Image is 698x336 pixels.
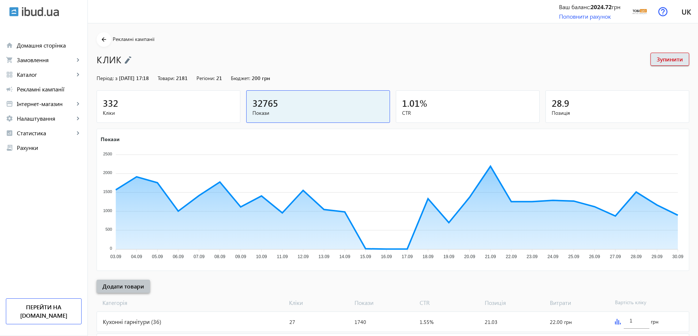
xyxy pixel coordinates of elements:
[152,254,163,259] tspan: 05.09
[103,151,112,156] tspan: 2500
[631,254,642,259] tspan: 28.09
[559,12,611,20] a: Поповнити рахунок
[101,135,120,142] text: Покази
[97,312,286,332] div: Кухонні гарнітури (36)
[298,254,309,259] tspan: 12.09
[9,7,19,16] img: ibud.svg
[216,75,222,82] span: 21
[158,75,174,82] span: Товари:
[6,100,13,107] mat-icon: storefront
[547,299,612,307] span: Витрати
[6,71,13,78] mat-icon: grid_view
[682,7,691,16] span: uk
[420,318,434,325] span: 1.55%
[214,254,225,259] tspan: 08.09
[381,254,392,259] tspan: 16.09
[6,115,13,122] mat-icon: settings
[354,318,366,325] span: 1740
[650,53,689,66] button: Зупинити
[631,3,648,20] img: 16319648093adb7a033184889959721-8846870911.jpg
[352,299,417,307] span: Покази
[402,109,533,117] span: CTR
[277,254,288,259] tspan: 11.09
[672,254,683,259] tspan: 30.09
[103,97,118,109] span: 332
[17,56,74,64] span: Замовлення
[506,254,517,259] tspan: 22.09
[74,56,82,64] mat-icon: keyboard_arrow_right
[100,35,109,44] mat-icon: arrow_back
[17,42,82,49] span: Домашня сторінка
[196,75,215,82] span: Регіони:
[6,42,13,49] mat-icon: home
[423,254,434,259] tspan: 18.09
[485,254,496,259] tspan: 21.09
[589,254,600,259] tspan: 26.09
[658,7,668,16] img: help.svg
[231,75,250,82] span: Бюджет:
[550,318,572,325] span: 22.00 грн
[6,298,82,324] a: Перейти на [DOMAIN_NAME]
[547,254,558,259] tspan: 24.09
[552,109,683,117] span: Позиція
[17,86,82,93] span: Рекламні кампанії
[176,75,188,82] span: 2181
[590,3,612,11] b: 2024.72
[485,318,498,325] span: 21.03
[103,109,234,117] span: Кліки
[113,35,154,42] span: Рекламні кампанії
[103,189,112,194] tspan: 1500
[318,254,329,259] tspan: 13.09
[526,254,537,259] tspan: 23.09
[17,129,74,137] span: Статистика
[110,254,121,259] tspan: 03.09
[103,170,112,175] tspan: 2000
[173,254,184,259] tspan: 06.09
[194,254,204,259] tspan: 07.09
[22,7,59,16] img: ibud_text.svg
[552,97,569,109] span: 28.9
[6,56,13,64] mat-icon: shopping_cart
[482,299,547,307] span: Позиція
[102,282,144,290] span: Додати товари
[360,254,371,259] tspan: 15.09
[74,71,82,78] mat-icon: keyboard_arrow_right
[103,208,112,212] tspan: 1000
[615,319,621,325] img: graph.svg
[17,100,74,107] span: Інтернет-магазин
[74,115,82,122] mat-icon: keyboard_arrow_right
[6,129,13,137] mat-icon: analytics
[252,109,384,117] span: Покази
[131,254,142,259] tspan: 04.09
[6,144,13,151] mat-icon: receipt_long
[657,55,683,63] span: Зупинити
[74,129,82,137] mat-icon: keyboard_arrow_right
[420,97,427,109] span: %
[464,254,475,259] tspan: 20.09
[559,3,620,11] div: Ваш баланс: грн
[97,75,117,82] span: Період: з
[339,254,350,259] tspan: 14.09
[610,254,621,259] tspan: 27.09
[443,254,454,259] tspan: 19.09
[119,75,149,82] span: [DATE] 17:18
[17,71,74,78] span: Каталог
[286,299,351,307] span: Кліки
[105,227,112,231] tspan: 500
[252,97,278,109] span: 32765
[17,115,74,122] span: Налаштування
[97,280,150,293] button: Додати товари
[402,254,413,259] tspan: 17.09
[235,254,246,259] tspan: 09.09
[97,299,286,307] span: Категорія
[417,299,482,307] span: CTR
[652,254,663,259] tspan: 29.09
[6,86,13,93] mat-icon: campaign
[17,144,82,151] span: Рахунки
[568,254,579,259] tspan: 25.09
[402,97,420,109] span: 1.01
[74,100,82,107] mat-icon: keyboard_arrow_right
[256,254,267,259] tspan: 10.09
[252,75,270,82] span: 200 грн
[612,299,677,307] span: Вартість кліку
